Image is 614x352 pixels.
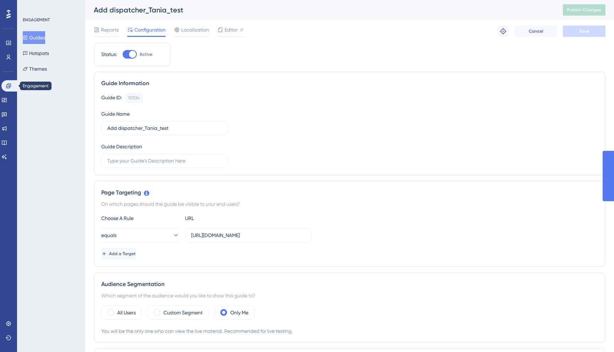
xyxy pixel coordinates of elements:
[563,26,605,37] button: Save
[101,231,117,240] span: equals
[101,214,179,222] div: Choose A Rule
[128,95,140,101] div: 151534
[181,26,209,34] span: Localization
[101,26,119,34] span: Reports
[101,93,122,103] div: Guide ID:
[579,28,589,34] span: Save
[107,157,222,165] input: Type your Guide’s Description here
[515,26,557,37] button: Cancel
[185,214,263,222] div: URL
[23,47,49,60] button: Hotspots
[101,200,598,208] div: On which pages should the guide be visible to your end users?
[117,308,136,317] label: All Users
[101,50,117,59] div: Status:
[101,228,179,242] button: equals
[101,110,130,118] div: Guide Name
[101,142,142,151] div: Guide Description
[230,308,248,317] label: Only Me
[107,124,222,132] input: Type your Guide’s Name here
[163,308,203,317] label: Custom Segment
[23,17,50,23] div: ENGAGEMENT
[23,31,45,44] button: Guides
[109,251,136,257] span: Add a Target
[134,26,166,34] span: Configuration
[101,291,598,300] div: Which segment of the audience would you like to show this guide to?
[567,7,601,13] span: Publish Changes
[23,62,47,75] button: Themes
[584,324,605,345] iframe: UserGuiding AI Assistant Launcher
[563,4,605,16] button: Publish Changes
[101,327,598,335] div: You will be the only one who can view the live material. Recommended for live testing.
[101,79,598,88] div: Guide Information
[94,5,545,15] div: Add dispatcher_Tania_test
[191,231,306,239] input: yourwebsite.com/path
[140,51,152,57] span: Active
[529,28,543,34] span: Cancel
[101,248,136,259] button: Add a Target
[225,26,238,34] span: Editor
[101,188,598,197] div: Page Targeting
[101,280,598,288] div: Audience Segmentation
